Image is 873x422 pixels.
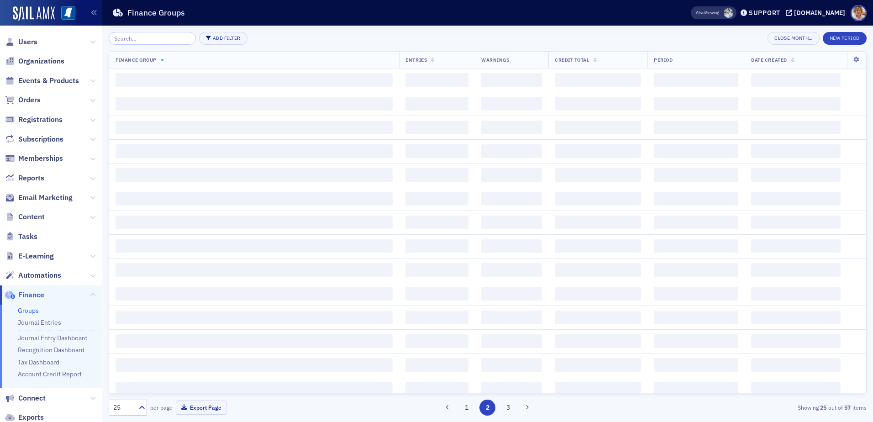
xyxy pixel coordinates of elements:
button: 1 [459,400,475,416]
span: ‌ [116,192,393,206]
a: Journal Entry Dashboard [18,334,88,342]
span: ‌ [654,334,738,348]
a: Email Marketing [5,193,73,203]
span: ‌ [405,121,468,134]
span: ‌ [405,334,468,348]
span: ‌ [481,334,542,348]
button: Close Month… [768,32,819,45]
span: ‌ [751,121,841,134]
span: Credit Total [555,57,589,63]
a: Journal Entries [18,318,61,327]
span: ‌ [654,73,738,87]
span: ‌ [751,287,841,301]
span: ‌ [555,192,641,206]
span: ‌ [405,287,468,301]
span: ‌ [751,334,841,348]
span: ‌ [654,311,738,324]
span: Warnings [481,57,509,63]
a: E-Learning [5,251,54,261]
div: [DOMAIN_NAME] [794,9,845,17]
span: Date Created [751,57,787,63]
span: ‌ [405,382,468,396]
strong: 57 [843,403,852,411]
span: ‌ [481,168,542,182]
a: Organizations [5,56,64,66]
a: Orders [5,95,41,105]
a: Content [5,212,45,222]
span: ‌ [654,287,738,301]
span: Luke Abell [724,8,733,18]
a: Automations [5,270,61,280]
span: ‌ [116,121,393,134]
label: per page [150,403,173,411]
a: Memberships [5,153,63,164]
span: ‌ [405,168,468,182]
div: Also [696,10,705,16]
span: ‌ [654,216,738,229]
span: ‌ [481,311,542,324]
img: SailAMX [13,6,55,21]
span: Email Marketing [18,193,73,203]
span: Content [18,212,45,222]
span: ‌ [555,168,641,182]
span: ‌ [116,239,393,253]
span: ‌ [751,382,841,396]
span: ‌ [481,144,542,158]
span: ‌ [116,334,393,348]
span: ‌ [751,311,841,324]
span: Tasks [18,232,37,242]
a: Groups [18,306,39,315]
span: Connect [18,393,46,403]
span: ‌ [751,216,841,229]
span: Users [18,37,37,47]
span: ‌ [405,263,468,277]
span: Entries [405,57,427,63]
span: ‌ [555,358,641,372]
span: ‌ [405,216,468,229]
a: Tasks [5,232,37,242]
a: View Homepage [55,6,75,21]
span: ‌ [116,73,393,87]
span: ‌ [654,263,738,277]
span: ‌ [751,144,841,158]
div: Support [749,9,780,17]
span: ‌ [405,144,468,158]
span: ‌ [481,192,542,206]
span: Registrations [18,115,63,125]
span: ‌ [751,192,841,206]
button: [DOMAIN_NAME] [786,10,848,16]
span: ‌ [654,382,738,396]
div: 25 [113,403,133,412]
span: ‌ [654,144,738,158]
h1: Finance Groups [127,7,185,18]
span: Orders [18,95,41,105]
span: Finance [18,290,44,300]
span: ‌ [481,216,542,229]
span: Subscriptions [18,134,63,144]
span: ‌ [654,97,738,111]
span: ‌ [116,311,393,324]
span: ‌ [751,168,841,182]
span: Organizations [18,56,64,66]
button: Export Page [176,401,226,415]
span: ‌ [555,144,641,158]
a: Tax Dashboard [18,358,59,366]
span: ‌ [555,287,641,301]
span: ‌ [481,73,542,87]
span: ‌ [405,311,468,324]
span: ‌ [405,73,468,87]
span: Viewing [696,10,719,16]
span: ‌ [405,239,468,253]
button: 3 [500,400,516,416]
span: Profile [851,5,867,21]
span: ‌ [751,263,841,277]
button: New Period [823,32,867,45]
span: ‌ [116,97,393,111]
a: Finance [5,290,44,300]
img: SailAMX [61,6,75,20]
a: Connect [5,393,46,403]
a: Recognition Dashboard [18,346,84,354]
span: ‌ [654,239,738,253]
span: Period [654,57,673,63]
span: ‌ [481,382,542,396]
